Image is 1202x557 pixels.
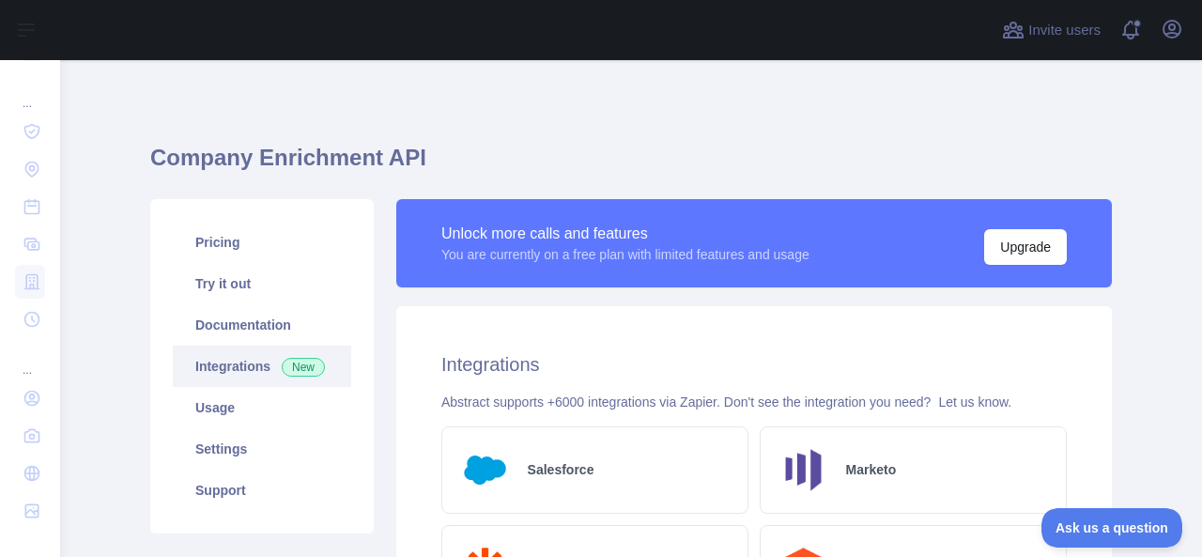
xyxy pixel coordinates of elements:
[938,395,1011,410] a: Let us know.
[998,15,1104,45] button: Invite users
[150,143,1112,188] h1: Company Enrichment API
[457,442,513,498] img: Logo
[173,304,351,346] a: Documentation
[984,229,1067,265] button: Upgrade
[173,263,351,304] a: Try it out
[173,346,351,387] a: Integrations New
[1041,508,1183,548] iframe: Toggle Customer Support
[776,442,831,498] img: Logo
[173,470,351,511] a: Support
[173,222,351,263] a: Pricing
[441,245,809,264] div: You are currently on a free plan with limited features and usage
[441,393,1067,411] div: Abstract supports +6000 integrations via Zapier. Don't see the integration you need?
[173,428,351,470] a: Settings
[528,460,594,479] h2: Salesforce
[441,223,809,245] div: Unlock more calls and features
[173,387,351,428] a: Usage
[15,340,45,378] div: ...
[1028,20,1101,41] span: Invite users
[15,73,45,111] div: ...
[441,351,1067,378] h2: Integrations
[282,358,325,377] span: New
[846,460,897,479] h2: Marketo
